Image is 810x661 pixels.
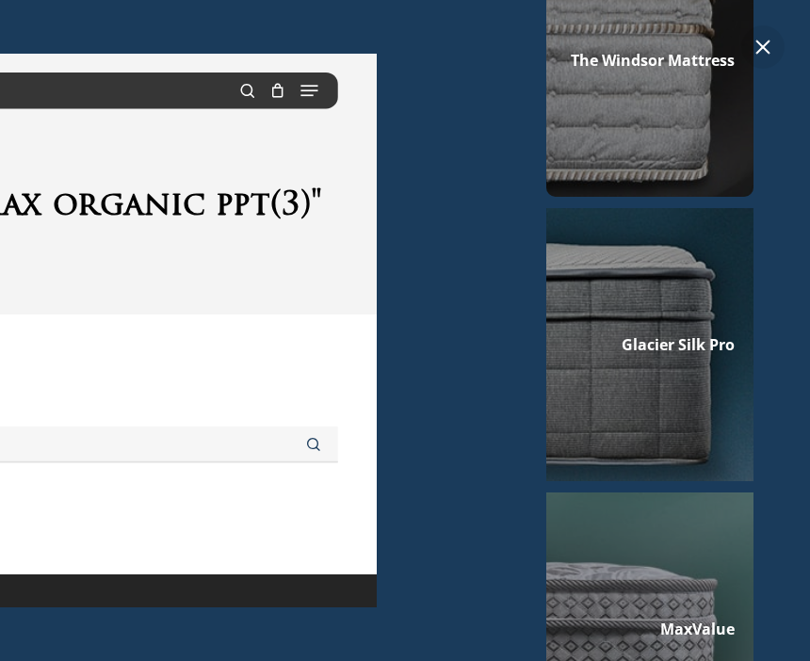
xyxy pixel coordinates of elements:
span: MaxValue [660,619,735,639]
span: Glacier Silk Pro [622,334,735,355]
a: Cart [262,82,293,99]
span: The Windsor Mattress [571,50,735,71]
a: Glacier Silk Pro [546,208,753,481]
a: Navigation Menu [301,83,318,99]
